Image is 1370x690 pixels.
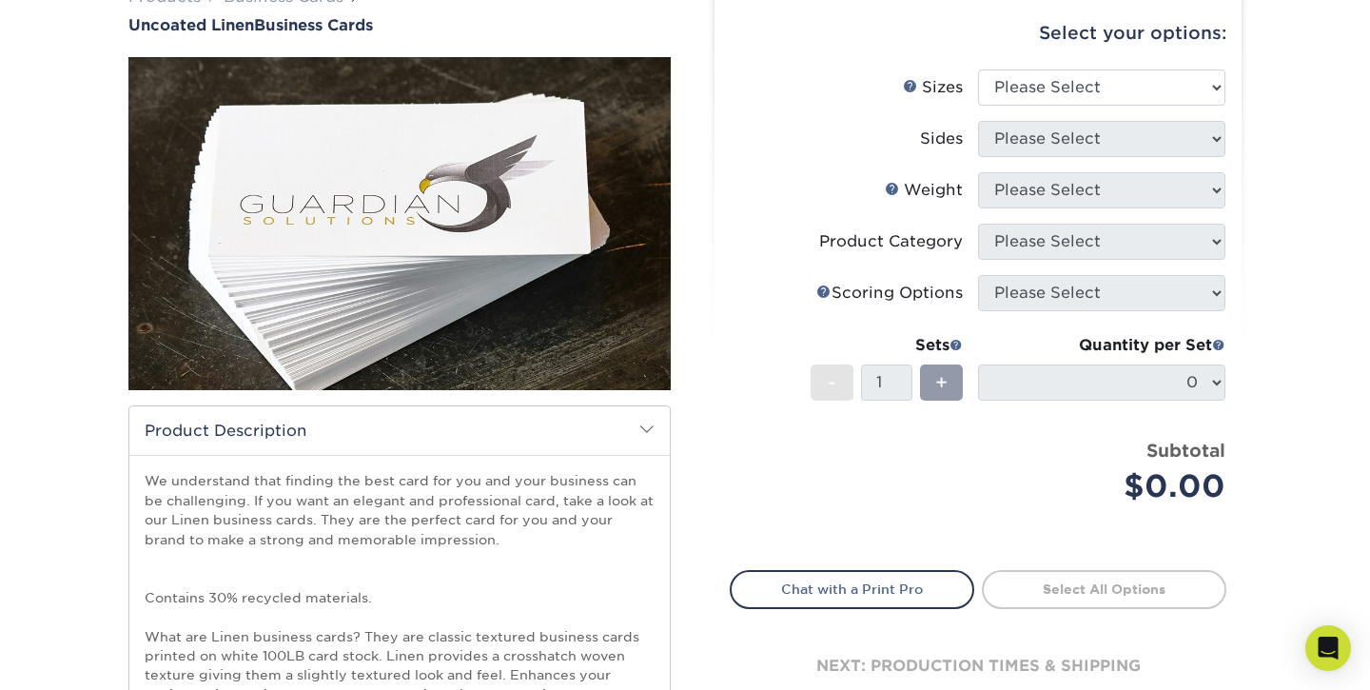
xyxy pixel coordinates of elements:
h1: Business Cards [128,16,671,34]
span: Uncoated Linen [128,16,254,34]
h2: Product Description [129,406,670,455]
strong: Subtotal [1146,440,1225,461]
span: + [935,368,948,397]
div: $0.00 [992,463,1225,509]
div: Product Category [819,230,963,253]
a: Uncoated LinenBusiness Cards [128,16,671,34]
div: Sets [811,334,963,357]
div: Scoring Options [816,282,963,305]
span: - [828,368,836,397]
a: Select All Options [982,570,1226,608]
a: Chat with a Print Pro [730,570,974,608]
div: Weight [885,179,963,202]
div: Quantity per Set [978,334,1225,357]
div: Sides [920,128,963,150]
div: Sizes [903,76,963,99]
div: Open Intercom Messenger [1305,625,1351,671]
